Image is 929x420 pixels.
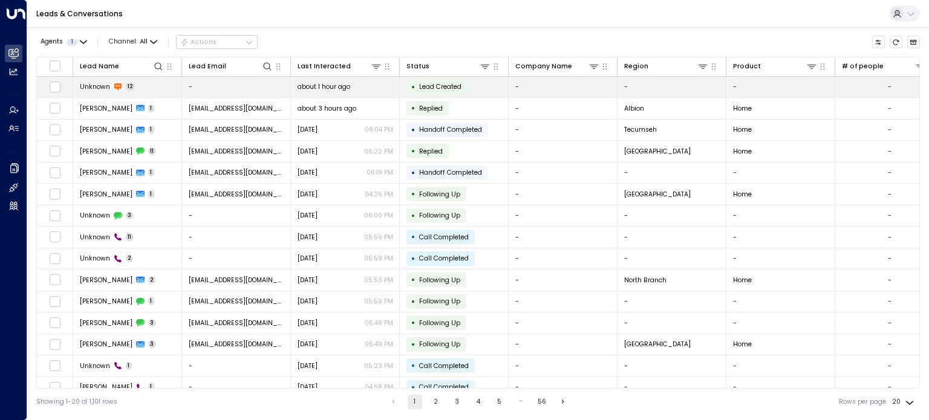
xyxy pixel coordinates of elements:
[411,337,416,352] div: •
[182,77,291,98] td: -
[624,147,691,156] span: Mount Pleasant
[298,318,318,328] span: Yesterday
[148,190,155,198] span: 1
[733,61,761,72] div: Product
[80,297,132,306] span: David Corral
[182,377,291,398] td: -
[888,168,892,177] div: -
[364,297,393,306] p: 05:59 PM
[556,395,570,409] button: Go to next page
[411,79,416,95] div: •
[126,254,134,262] span: 2
[36,397,117,407] div: Showing 1-20 of 1,101 rows
[148,126,155,134] span: 1
[888,340,892,349] div: -
[419,318,460,328] span: Following Up
[41,39,63,45] span: Agents
[515,61,572,72] div: Company Name
[411,294,416,309] div: •
[364,147,393,156] p: 06:22 PM
[411,122,416,138] div: •
[189,340,284,349] span: meadowdavid489@icloud.com
[419,297,460,306] span: Following Up
[182,248,291,270] td: -
[509,141,618,162] td: -
[419,168,482,177] span: Handoff Completed
[80,168,132,177] span: Keelyn Biehl
[411,315,416,331] div: •
[140,38,148,45] span: All
[429,395,443,409] button: Go to page 2
[888,211,892,220] div: -
[888,318,892,328] div: -
[509,312,618,334] td: -
[872,36,885,49] button: Customize
[406,60,491,72] div: Status
[535,395,549,409] button: Go to page 56
[189,297,284,306] span: dcorral327@yahoo.com
[509,98,618,119] td: -
[365,125,393,134] p: 09:04 PM
[726,248,835,270] td: -
[419,361,469,370] span: Call Completed
[509,270,618,291] td: -
[365,340,393,349] p: 05:49 PM
[80,125,132,134] span: Soledad Sanchez
[726,227,835,248] td: -
[509,377,618,398] td: -
[80,233,110,242] span: Unknown
[67,39,77,46] span: 1
[509,120,618,141] td: -
[726,355,835,376] td: -
[364,233,393,242] p: 05:59 PM
[419,340,460,349] span: Following Up
[49,189,60,200] span: Toggle select row
[49,274,60,286] span: Toggle select row
[509,334,618,355] td: -
[509,205,618,227] td: -
[298,383,318,392] span: Yesterday
[49,60,60,71] span: Toggle select all
[411,208,416,224] div: •
[365,383,393,392] p: 04:58 PM
[888,125,892,134] div: -
[411,380,416,395] div: •
[907,36,921,49] button: Archived Leads
[148,147,157,155] span: 11
[492,395,507,409] button: Go to page 5
[49,338,60,350] span: Toggle select row
[105,36,161,48] span: Channel:
[298,190,318,199] span: Yesterday
[624,340,691,349] span: Mount Pleasant
[892,395,916,409] div: 20
[411,186,416,202] div: •
[624,276,667,285] span: North Branch
[49,210,60,221] span: Toggle select row
[419,147,443,156] span: Replied
[298,125,318,134] span: Yesterday
[49,296,60,307] span: Toggle select row
[298,276,318,285] span: Yesterday
[733,60,818,72] div: Product
[126,362,132,370] span: 1
[182,227,291,248] td: -
[509,77,618,98] td: -
[411,165,416,181] div: •
[189,190,284,199] span: keebiehl911@gmail.com
[411,100,416,116] div: •
[148,169,155,176] span: 1
[189,276,284,285] span: dcorral327@yahoo.com
[298,233,318,242] span: Oct 06, 2025
[126,233,134,241] span: 11
[513,395,528,409] div: …
[726,77,835,98] td: -
[733,190,752,199] span: Home
[618,248,726,270] td: -
[148,297,155,305] span: 1
[888,383,892,392] div: -
[364,361,393,370] p: 05:23 PM
[189,60,273,72] div: Lead Email
[890,36,903,49] span: Refresh
[298,61,351,72] div: Last Interacted
[888,276,892,285] div: -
